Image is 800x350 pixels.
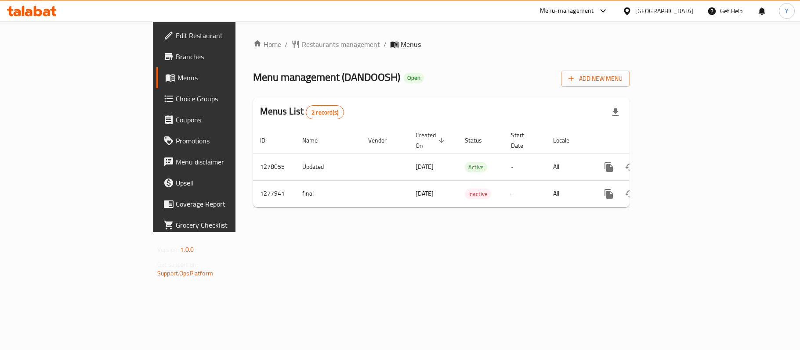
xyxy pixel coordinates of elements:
[416,161,434,172] span: [DATE]
[561,71,630,87] button: Add New Menu
[504,180,546,207] td: -
[635,6,693,16] div: [GEOGRAPHIC_DATA]
[598,157,619,178] button: more
[598,183,619,204] button: more
[568,73,623,84] span: Add New Menu
[416,188,434,199] span: [DATE]
[553,135,581,146] span: Locale
[253,67,400,87] span: Menu management ( DANDOOSH )
[176,178,279,188] span: Upsell
[177,72,279,83] span: Menus
[253,127,690,207] table: enhanced table
[156,151,286,172] a: Menu disclaimer
[156,46,286,67] a: Branches
[540,6,594,16] div: Menu-management
[591,127,690,154] th: Actions
[253,39,630,50] nav: breadcrumb
[404,74,424,82] span: Open
[176,136,279,146] span: Promotions
[465,189,491,199] span: Inactive
[156,25,286,46] a: Edit Restaurant
[176,93,279,104] span: Choice Groups
[368,135,398,146] span: Vendor
[157,259,198,270] span: Get support on:
[156,130,286,151] a: Promotions
[619,183,641,204] button: Change Status
[384,39,387,50] li: /
[302,135,329,146] span: Name
[157,244,179,255] span: Version:
[504,154,546,180] td: -
[156,109,286,130] a: Coupons
[785,6,789,16] span: Y
[546,180,591,207] td: All
[176,220,279,230] span: Grocery Checklist
[156,214,286,236] a: Grocery Checklist
[176,30,279,41] span: Edit Restaurant
[295,154,361,180] td: Updated
[176,199,279,209] span: Coverage Report
[291,39,380,50] a: Restaurants management
[465,162,487,172] span: Active
[404,73,424,83] div: Open
[619,157,641,178] button: Change Status
[306,108,344,117] span: 2 record(s)
[605,102,626,123] div: Export file
[416,130,447,151] span: Created On
[156,67,286,88] a: Menus
[302,39,380,50] span: Restaurants management
[157,268,213,279] a: Support.OpsPlatform
[260,105,344,119] h2: Menus List
[156,193,286,214] a: Coverage Report
[306,105,344,119] div: Total records count
[176,157,279,167] span: Menu disclaimer
[511,130,536,151] span: Start Date
[156,172,286,193] a: Upsell
[465,135,493,146] span: Status
[546,154,591,180] td: All
[176,51,279,62] span: Branches
[295,180,361,207] td: final
[156,88,286,109] a: Choice Groups
[176,114,279,125] span: Coupons
[401,39,421,50] span: Menus
[260,135,277,146] span: ID
[180,244,194,255] span: 1.0.0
